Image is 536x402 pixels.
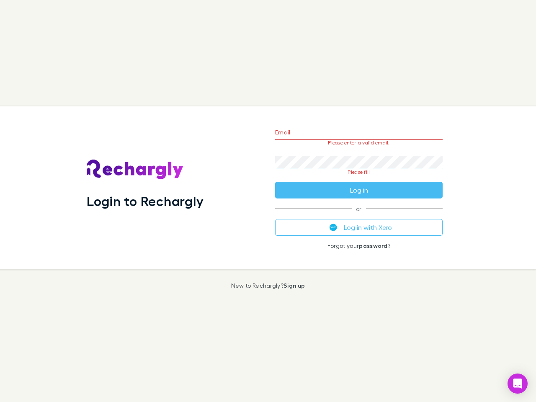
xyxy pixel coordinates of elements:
h1: Login to Rechargly [87,193,204,209]
img: Rechargly's Logo [87,160,184,180]
p: Forgot your ? [275,242,443,249]
p: Please fill [275,169,443,175]
button: Log in with Xero [275,219,443,236]
p: Please enter a valid email. [275,140,443,146]
a: password [359,242,387,249]
div: Open Intercom Messenger [508,374,528,394]
img: Xero's logo [330,224,337,231]
span: or [275,209,443,209]
button: Log in [275,182,443,198]
p: New to Rechargly? [231,282,305,289]
a: Sign up [283,282,305,289]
